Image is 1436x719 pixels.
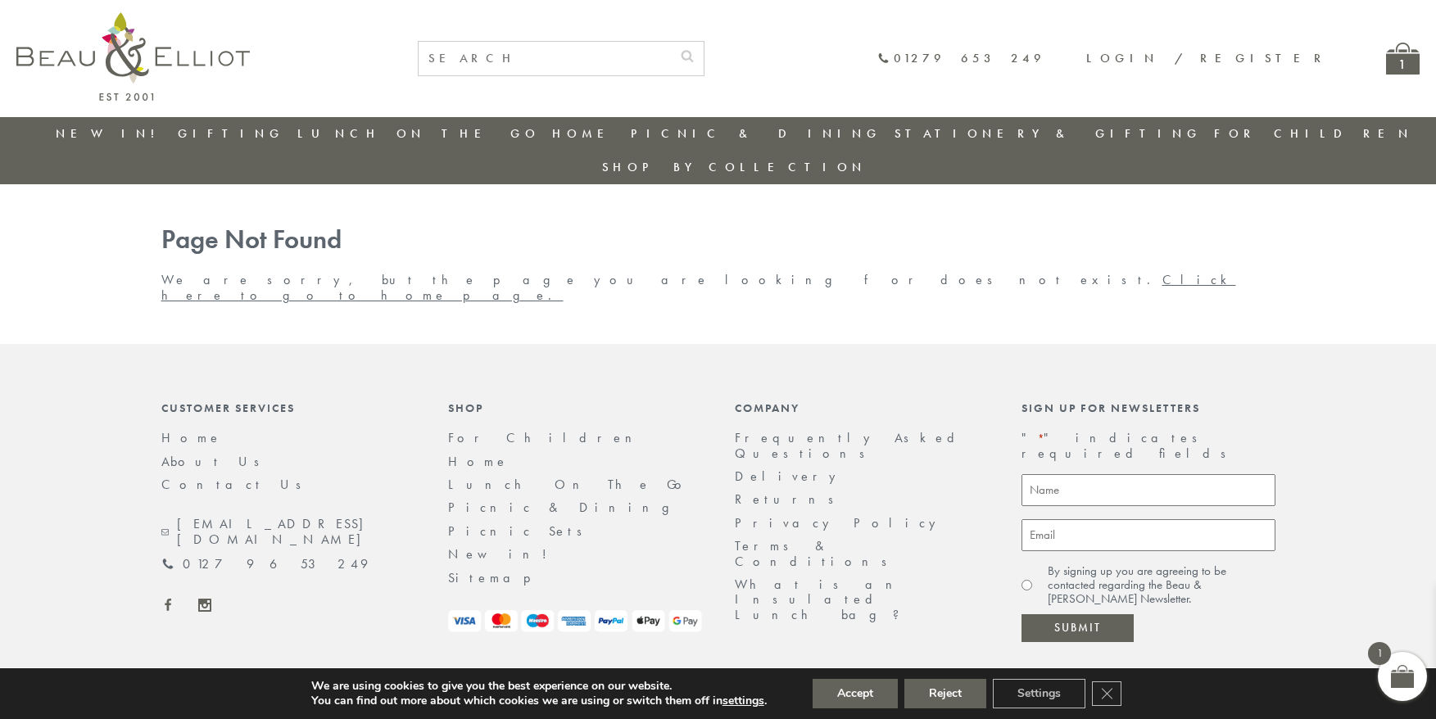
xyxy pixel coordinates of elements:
a: Sitemap [448,569,553,586]
a: For Children [1214,125,1413,142]
h1: Page Not Found [161,225,1275,255]
a: New in! [56,125,165,142]
a: Contact Us [161,476,312,493]
a: For Children [448,429,645,446]
a: Click here to go to home page. [161,271,1236,303]
p: " " indicates required fields [1022,431,1275,461]
div: Shop [448,401,702,414]
a: Picnic Sets [448,522,593,540]
a: [EMAIL_ADDRESS][DOMAIN_NAME] [161,517,415,547]
a: Lunch On The Go [448,476,691,493]
a: Login / Register [1086,50,1329,66]
button: Reject [904,679,986,708]
a: Picnic & Dining [631,125,881,142]
span: 1 [1368,642,1391,665]
img: logo [16,12,250,101]
a: 01279 653 249 [161,557,368,572]
input: SEARCH [419,42,671,75]
label: By signing up you are agreeing to be contacted regarding the Beau & [PERSON_NAME] Newsletter. [1048,564,1275,607]
div: Customer Services [161,401,415,414]
div: We are sorry, but the page you are looking for does not exist. [145,225,1292,303]
button: settings [723,694,764,708]
a: Shop by collection [602,159,867,175]
img: payment-logos.png [448,610,702,632]
input: Email [1022,519,1275,551]
a: Gifting [178,125,284,142]
a: Lunch On The Go [297,125,540,142]
div: Company [735,401,989,414]
button: Accept [813,679,898,708]
p: You can find out more about which cookies we are using or switch them off in . [311,694,767,708]
a: Picnic & Dining [448,499,686,516]
div: Sign up for newsletters [1022,401,1275,414]
a: Terms & Conditions [735,537,898,569]
a: Home [448,453,509,470]
a: Returns [735,491,845,508]
input: Submit [1022,614,1134,642]
button: Settings [993,679,1085,708]
p: We are using cookies to give you the best experience on our website. [311,679,767,694]
a: Frequently Asked Questions [735,429,965,461]
input: Name [1022,474,1275,506]
a: About Us [161,453,270,470]
a: What is an Insulated Lunch bag? [735,576,913,623]
a: Stationery & Gifting [895,125,1202,142]
a: Home [161,429,222,446]
button: Close GDPR Cookie Banner [1092,681,1121,706]
a: Privacy Policy [735,514,944,531]
a: New in! [448,545,559,563]
a: Home [552,125,618,142]
a: 01279 653 249 [877,52,1045,66]
a: 1 [1386,43,1420,75]
a: Delivery [735,468,845,485]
